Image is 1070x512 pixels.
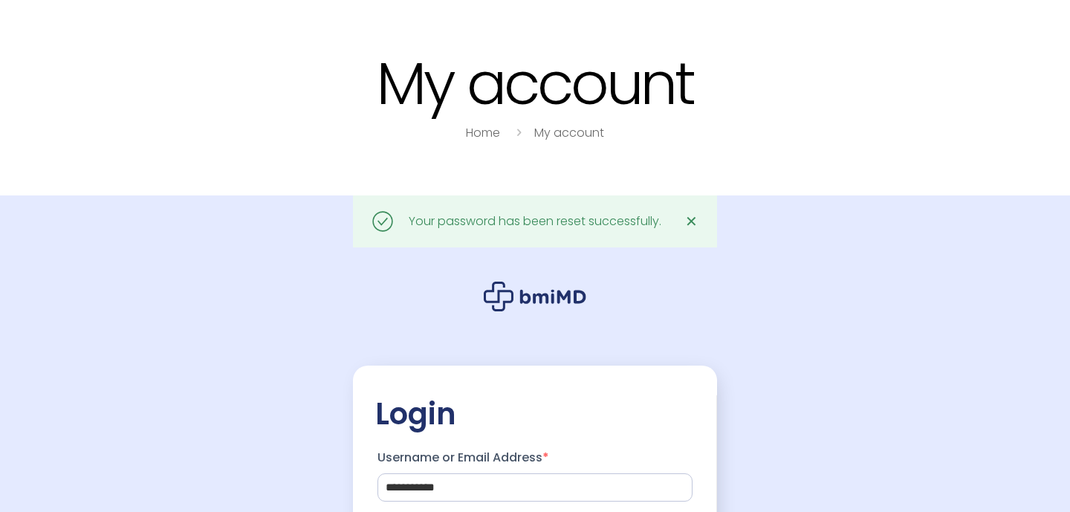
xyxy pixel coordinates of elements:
[409,211,661,232] div: Your password has been reset successfully.
[534,124,604,141] a: My account
[67,52,1003,115] h1: My account
[685,211,698,232] span: ✕
[466,124,500,141] a: Home
[377,446,693,470] label: Username or Email Address
[375,395,695,432] h2: Login
[510,124,527,141] i: breadcrumbs separator
[676,207,706,236] a: ✕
